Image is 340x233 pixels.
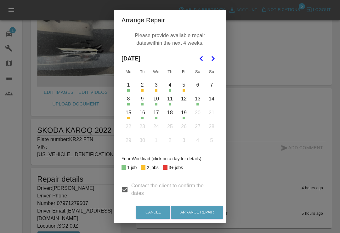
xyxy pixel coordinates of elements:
[163,78,177,92] button: Thursday, September 4th, 2025
[205,92,218,105] button: Sunday, September 14th, 2025
[191,106,204,119] button: Saturday, September 20th, 2025
[150,78,163,92] button: Wednesday, September 3rd, 2025
[205,106,218,119] button: Sunday, September 21st, 2025
[150,92,163,105] button: Wednesday, September 10th, 2025
[122,92,135,105] button: Monday, September 8th, 2025
[191,120,204,133] button: Saturday, September 27th, 2025
[191,78,204,92] button: Saturday, September 6th, 2025
[122,65,135,78] th: Monday
[177,120,190,133] button: Friday, September 26th, 2025
[177,106,190,119] button: Friday, September 19th, 2025
[163,120,177,133] button: Thursday, September 25th, 2025
[136,206,170,219] button: Cancel
[177,65,191,78] th: Friday
[163,106,177,119] button: Thursday, September 18th, 2025
[163,134,177,147] button: Thursday, October 2nd, 2025
[169,164,183,171] div: 3+ jobs
[150,134,163,147] button: Wednesday, October 1st, 2025
[191,134,204,147] button: Saturday, October 4th, 2025
[191,92,204,105] button: Saturday, September 13th, 2025
[177,134,190,147] button: Friday, October 3rd, 2025
[207,53,218,64] button: Go to the Next Month
[122,106,135,119] button: Monday, September 15th, 2025
[205,120,218,133] button: Sunday, September 28th, 2025
[205,134,218,147] button: Sunday, October 5th, 2025
[163,92,177,105] button: Thursday, September 11th, 2025
[150,106,163,119] button: Wednesday, September 17th, 2025
[125,30,215,48] p: Please provide available repair dates within the next 4 weeks.
[136,78,149,92] button: Tuesday, September 2nd, 2025
[205,78,218,92] button: Sunday, September 7th, 2025
[131,182,213,197] span: Contact the client to confirm the dates
[122,134,135,147] button: Monday, September 29th, 2025
[136,120,149,133] button: Tuesday, September 23rd, 2025
[150,120,163,133] button: Wednesday, September 24th, 2025
[171,206,223,219] button: Arrange Repair
[147,164,158,171] div: 2 jobs
[177,78,190,92] button: Friday, September 5th, 2025
[136,92,149,105] button: Tuesday, September 9th, 2025
[114,10,226,30] h2: Arrange Repair
[205,65,218,78] th: Sunday
[122,120,135,133] button: Monday, September 22nd, 2025
[122,155,218,162] div: Your Workload (click on a day for details):
[196,53,207,64] button: Go to the Previous Month
[191,65,205,78] th: Saturday
[122,78,135,92] button: Monday, September 1st, 2025
[135,65,149,78] th: Tuesday
[136,134,149,147] button: Tuesday, September 30th, 2025
[149,65,163,78] th: Wednesday
[122,52,140,65] span: [DATE]
[127,164,137,171] div: 1 job
[163,65,177,78] th: Thursday
[136,106,149,119] button: Tuesday, September 16th, 2025
[122,65,218,147] table: September 2025
[177,92,190,105] button: Friday, September 12th, 2025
